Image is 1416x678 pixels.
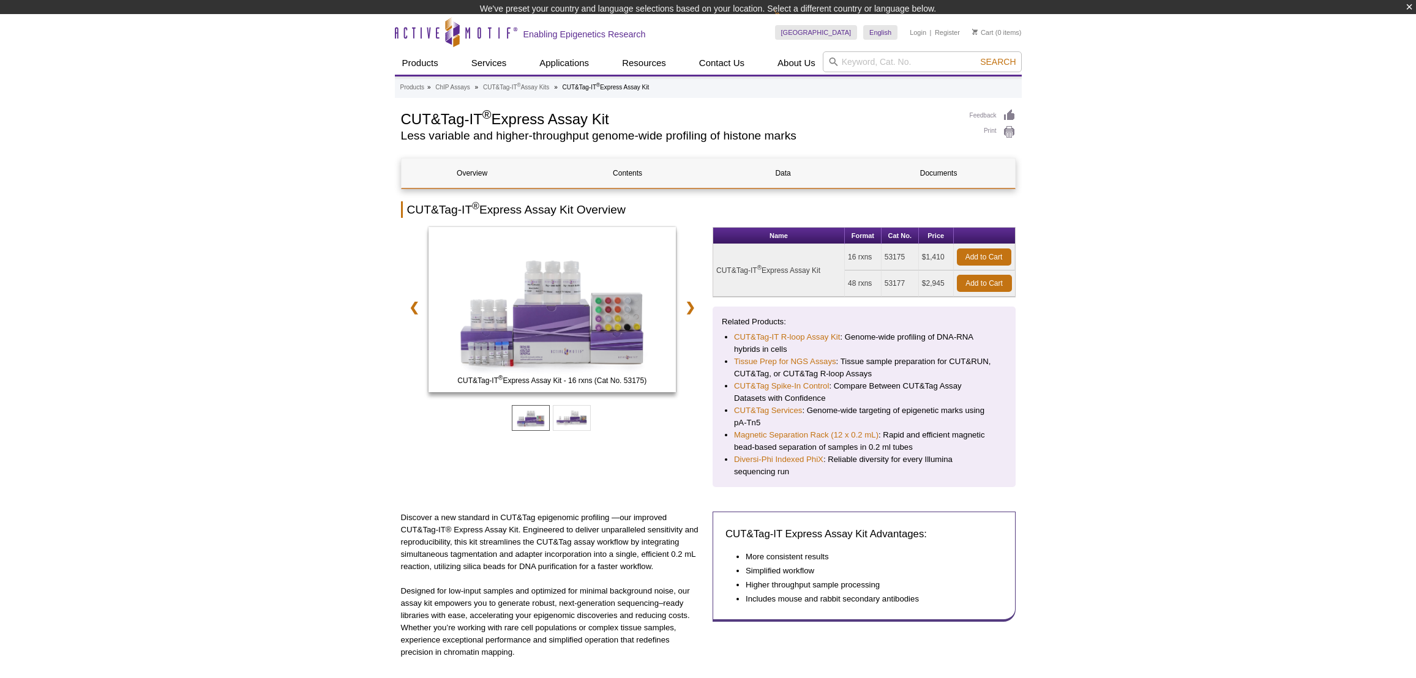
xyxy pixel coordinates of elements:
a: ❮ [401,293,427,321]
p: Designed for low-input samples and optimized for minimal background noise, our assay kit empowers... [401,585,704,658]
a: About Us [770,51,823,75]
td: 53175 [882,244,919,270]
li: | [930,25,932,40]
a: Login [910,28,926,37]
sup: ® [482,108,492,121]
li: More consistent results [746,551,991,563]
a: Add to Cart [957,275,1012,292]
li: Higher throughput sample processing [746,579,991,591]
button: Search [976,56,1019,67]
li: (0 items) [972,25,1022,40]
td: 48 rxns [845,270,882,297]
h3: CUT&Tag-IT Express Assay Kit Advantages: [725,527,1003,542]
th: Name [713,228,845,244]
li: » [554,84,558,91]
a: Applications [532,51,596,75]
a: CUT&Tag-IT R-loop Assay Kit [734,331,840,343]
li: : Reliable diversity for every Illumina sequencing run [734,453,994,478]
img: Change Here [774,9,807,38]
a: ChIP Assays [435,82,470,93]
a: CUT&Tag Spike-In Control [734,380,829,392]
h1: CUT&Tag-IT Express Assay Kit [401,109,957,127]
li: : Compare Between CUT&Tag Assay Datasets with Confidence [734,380,994,404]
li: » [427,84,431,91]
sup: ® [517,81,521,88]
td: CUT&Tag-IT Express Assay Kit [713,244,845,297]
a: Services [464,51,514,75]
img: CUT&Tag-IT Express Assay Kit - 16 rxns [429,227,676,392]
li: Includes mouse and rabbit secondary antibodies [746,593,991,605]
a: Resources [615,51,673,75]
a: Products [400,82,424,93]
sup: ® [757,264,762,271]
th: Cat No. [882,228,919,244]
a: CUT&Tag Services [734,404,802,417]
a: CUT&Tag-IT Express Assay Kit - 16 rxns [429,227,676,396]
p: Discover a new standard in CUT&Tag epigenomic profiling —our improved CUT&Tag-IT® Express Assay K... [401,512,704,573]
img: Your Cart [972,29,978,35]
a: Data [713,158,854,188]
span: Search [980,57,1016,67]
p: Related Products: [722,316,1006,328]
a: Cart [972,28,994,37]
a: Overview [402,158,543,188]
li: Simplified workflow [746,565,991,577]
a: ❯ [677,293,703,321]
a: Contents [557,158,699,188]
li: » [475,84,479,91]
a: Products [395,51,446,75]
td: $2,945 [919,270,954,297]
li: : Rapid and efficient magnetic bead-based separation of samples in 0.2 ml tubes [734,429,994,453]
td: 16 rxns [845,244,882,270]
h2: Enabling Epigenetics Research [523,29,646,40]
th: Format [845,228,882,244]
li: : Genome-wide profiling of DNA-RNA hybrids in cells [734,331,994,356]
sup: ® [596,81,600,88]
a: [GEOGRAPHIC_DATA] [775,25,858,40]
a: English [863,25,897,40]
h2: Less variable and higher-throughput genome-wide profiling of histone marks [401,130,957,141]
sup: ® [498,374,503,381]
li: : Tissue sample preparation for CUT&RUN, CUT&Tag, or CUT&Tag R-loop Assays [734,356,994,380]
a: Diversi-Phi Indexed PhiX [734,453,823,466]
a: Contact Us [692,51,752,75]
h2: CUT&Tag-IT Express Assay Kit Overview [401,201,1016,218]
li: CUT&Tag-IT Express Assay Kit [562,84,649,91]
a: Add to Cart [957,248,1011,266]
input: Keyword, Cat. No. [823,51,1022,72]
a: Documents [868,158,1010,188]
a: Print [970,125,1016,139]
td: 53177 [882,270,919,297]
a: Magnetic Separation Rack (12 x 0.2 mL) [734,429,878,441]
th: Price [919,228,954,244]
a: CUT&Tag-IT®Assay Kits [483,82,549,93]
a: Feedback [970,109,1016,122]
a: Register [935,28,960,37]
span: CUT&Tag-IT Express Assay Kit - 16 rxns (Cat No. 53175) [431,374,673,387]
li: : Genome-wide targeting of epigenetic marks using pA-Tn5 [734,404,994,429]
td: $1,410 [919,244,954,270]
sup: ® [472,201,479,211]
a: Tissue Prep for NGS Assays [734,356,836,368]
